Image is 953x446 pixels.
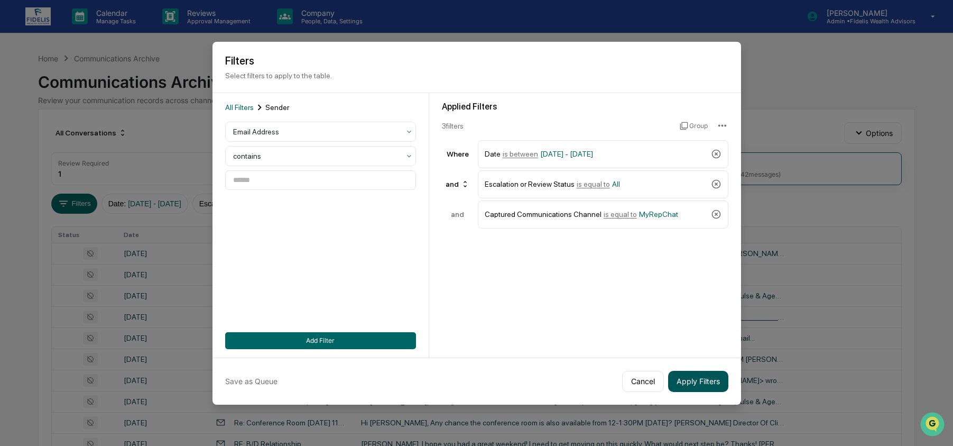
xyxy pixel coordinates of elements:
span: Preclearance [21,133,68,144]
div: We're available if you need us! [36,92,134,100]
div: Where [442,150,474,158]
button: Group [680,117,708,134]
div: 3 filter s [442,122,672,130]
div: 🗄️ [77,134,85,143]
span: is between [503,150,538,158]
span: [DATE] - [DATE] [540,150,593,158]
a: 🖐️Preclearance [6,129,72,148]
button: Add Filter [225,332,416,349]
div: 🔎 [11,154,19,163]
div: Start new chat [36,81,173,92]
button: Start new chat [180,84,192,97]
p: How can we help? [11,22,192,39]
a: 🗄️Attestations [72,129,135,148]
div: Date [485,145,707,163]
img: 1746055101610-c473b297-6a78-478c-a979-82029cc54cd1 [11,81,30,100]
div: Captured Communications Channel [485,205,707,224]
span: All [612,180,620,188]
span: MyRepChat [639,210,678,219]
button: Cancel [622,371,664,392]
span: Attestations [87,133,131,144]
span: is equal to [577,180,610,188]
span: is equal to [604,210,637,219]
h2: Filters [225,54,728,67]
p: Select filters to apply to the table. [225,71,728,80]
span: Pylon [105,179,128,187]
iframe: Open customer support [919,411,948,440]
a: Powered byPylon [75,179,128,187]
div: and [442,210,474,219]
div: Applied Filters [442,102,728,112]
button: Save as Queue [225,371,277,392]
div: 🖐️ [11,134,19,143]
span: All Filters [225,103,254,112]
div: Escalation or Review Status [485,175,707,194]
span: Data Lookup [21,153,67,164]
span: Sender [265,103,289,112]
button: Apply Filters [668,371,728,392]
a: 🔎Data Lookup [6,149,71,168]
div: and [441,176,474,193]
